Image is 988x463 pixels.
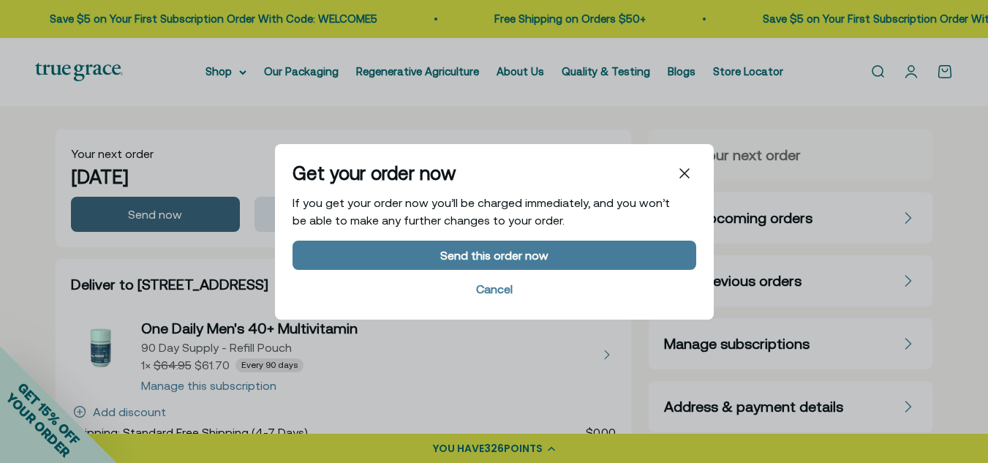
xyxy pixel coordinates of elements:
[293,195,670,226] span: If you get your order now you’ll be charged immediately, and you won’t be able to make any furthe...
[476,282,513,294] div: Cancel
[440,249,548,260] div: Send this order now
[293,240,696,269] button: Send this order now
[673,162,696,185] span: Close
[293,275,696,301] span: Cancel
